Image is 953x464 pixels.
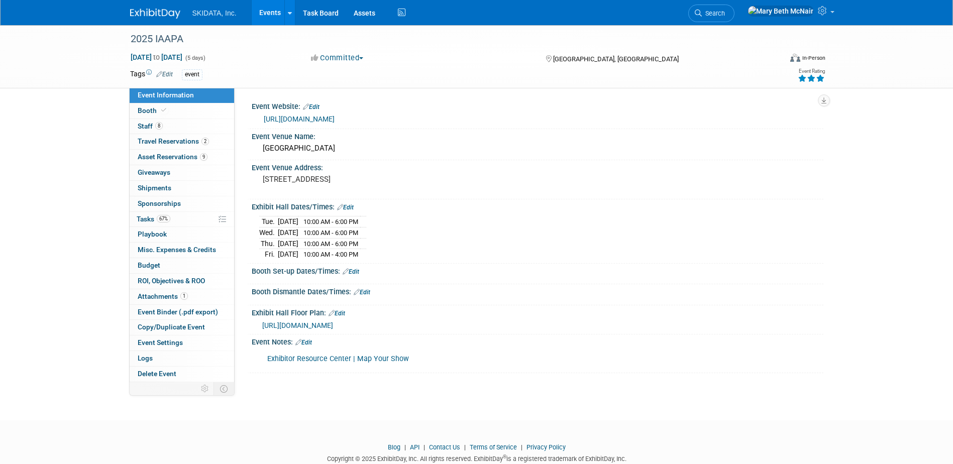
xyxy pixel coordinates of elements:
a: Edit [156,71,173,78]
a: [URL][DOMAIN_NAME] [264,115,335,123]
span: | [462,443,468,451]
span: [GEOGRAPHIC_DATA], [GEOGRAPHIC_DATA] [553,55,679,63]
a: Blog [388,443,400,451]
td: Tue. [259,216,278,227]
span: Sponsorships [138,199,181,207]
span: Attachments [138,292,188,300]
a: Edit [354,289,370,296]
span: | [421,443,428,451]
a: Misc. Expenses & Credits [130,243,234,258]
a: [URL][DOMAIN_NAME] [262,321,333,329]
a: Sponsorships [130,196,234,211]
span: 67% [157,215,170,222]
div: Booth Dismantle Dates/Times: [252,284,823,297]
a: Event Information [130,88,234,103]
td: Tags [130,69,173,80]
a: Logs [130,351,234,366]
a: Budget [130,258,234,273]
span: 10:00 AM - 6:00 PM [303,218,358,225]
span: Copy/Duplicate Event [138,323,205,331]
span: 10:00 AM - 6:00 PM [303,240,358,248]
a: Edit [295,339,312,346]
td: Wed. [259,227,278,239]
a: Contact Us [429,443,460,451]
span: 2 [201,138,209,145]
a: Terms of Service [470,443,517,451]
span: Logs [138,354,153,362]
span: 10:00 AM - 4:00 PM [303,251,358,258]
a: Playbook [130,227,234,242]
a: ROI, Objectives & ROO [130,274,234,289]
td: [DATE] [278,238,298,249]
a: Search [688,5,734,22]
span: Asset Reservations [138,153,207,161]
span: 10:00 AM - 6:00 PM [303,229,358,237]
img: Format-Inperson.png [790,54,800,62]
a: Booth [130,103,234,119]
span: Event Settings [138,338,183,346]
span: Staff [138,122,163,130]
span: 8 [155,122,163,130]
div: Exhibit Hall Dates/Times: [252,199,823,212]
span: Tasks [137,215,170,223]
span: Event Binder (.pdf export) [138,308,218,316]
div: Event Rating [798,69,825,74]
span: 1 [180,292,188,300]
div: Exhibit Hall Floor Plan: [252,305,823,318]
td: Thu. [259,238,278,249]
span: Misc. Expenses & Credits [138,246,216,254]
div: 2025 IAAPA [127,30,767,48]
td: Fri. [259,249,278,260]
div: [GEOGRAPHIC_DATA] [259,141,816,156]
span: SKIDATA, Inc. [192,9,237,17]
span: Booth [138,106,168,114]
a: API [410,443,419,451]
i: Booth reservation complete [161,107,166,113]
div: Event Venue Name: [252,129,823,142]
div: Event Website: [252,99,823,112]
span: [DATE] [DATE] [130,53,183,62]
span: Event Information [138,91,194,99]
td: Toggle Event Tabs [214,382,234,395]
span: (5 days) [184,55,205,61]
span: to [152,53,161,61]
img: ExhibitDay [130,9,180,19]
a: Edit [343,268,359,275]
a: Attachments1 [130,289,234,304]
div: Event Venue Address: [252,160,823,173]
a: Exhibitor Resource Center | Map Your Show [267,355,409,363]
span: Giveaways [138,168,170,176]
a: Tasks67% [130,212,234,227]
button: Committed [307,53,367,63]
img: Mary Beth McNair [748,6,814,17]
span: ROI, Objectives & ROO [138,277,205,285]
span: Travel Reservations [138,137,209,145]
span: | [518,443,525,451]
sup: ® [503,454,506,459]
span: | [402,443,408,451]
td: [DATE] [278,227,298,239]
span: 9 [200,153,207,161]
a: Giveaways [130,165,234,180]
a: Staff8 [130,119,234,134]
a: Travel Reservations2 [130,134,234,149]
span: Search [702,10,725,17]
a: Edit [337,204,354,211]
a: Privacy Policy [526,443,566,451]
span: Budget [138,261,160,269]
a: Delete Event [130,367,234,382]
div: Event Format [722,52,826,67]
a: Event Binder (.pdf export) [130,305,234,320]
a: Shipments [130,181,234,196]
td: [DATE] [278,216,298,227]
a: Asset Reservations9 [130,150,234,165]
a: Copy/Duplicate Event [130,320,234,335]
a: Event Settings [130,335,234,351]
div: In-Person [802,54,825,62]
td: [DATE] [278,249,298,260]
div: event [182,69,202,80]
div: Event Notes: [252,334,823,347]
td: Personalize Event Tab Strip [196,382,214,395]
pre: [STREET_ADDRESS] [263,175,479,184]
